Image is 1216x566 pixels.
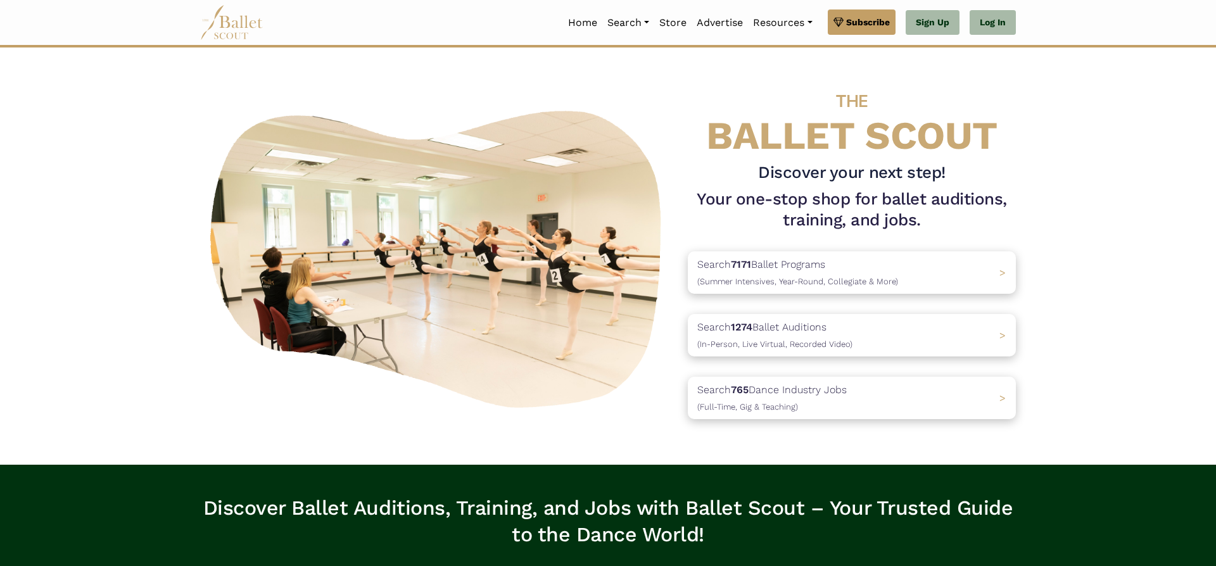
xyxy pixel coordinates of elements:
[697,339,852,349] span: (In-Person, Live Virtual, Recorded Video)
[999,329,1006,341] span: >
[563,9,602,36] a: Home
[697,382,847,414] p: Search Dance Industry Jobs
[697,402,798,412] span: (Full-Time, Gig & Teaching)
[833,15,844,29] img: gem.svg
[200,97,678,415] img: A group of ballerinas talking to each other in a ballet studio
[688,377,1016,419] a: Search765Dance Industry Jobs(Full-Time, Gig & Teaching) >
[999,392,1006,404] span: >
[828,9,896,35] a: Subscribe
[688,251,1016,294] a: Search7171Ballet Programs(Summer Intensives, Year-Round, Collegiate & More)>
[692,9,748,36] a: Advertise
[697,256,898,289] p: Search Ballet Programs
[654,9,692,36] a: Store
[688,162,1016,184] h3: Discover your next step!
[602,9,654,36] a: Search
[731,384,749,396] b: 765
[688,189,1016,232] h1: Your one-stop shop for ballet auditions, training, and jobs.
[970,10,1016,35] a: Log In
[731,321,752,333] b: 1274
[999,267,1006,279] span: >
[697,277,898,286] span: (Summer Intensives, Year-Round, Collegiate & More)
[906,10,959,35] a: Sign Up
[200,495,1016,548] h3: Discover Ballet Auditions, Training, and Jobs with Ballet Scout – Your Trusted Guide to the Dance...
[836,91,868,111] span: THE
[846,15,890,29] span: Subscribe
[731,258,751,270] b: 7171
[688,314,1016,356] a: Search1274Ballet Auditions(In-Person, Live Virtual, Recorded Video) >
[688,73,1016,157] h4: BALLET SCOUT
[697,319,852,351] p: Search Ballet Auditions
[748,9,817,36] a: Resources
